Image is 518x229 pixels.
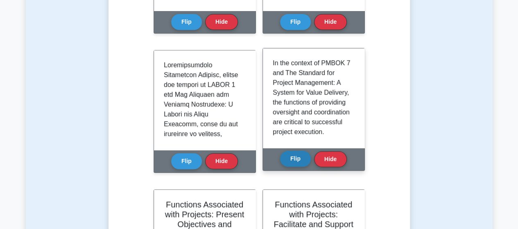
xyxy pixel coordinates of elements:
[314,151,347,167] button: Hide
[280,151,311,167] button: Flip
[280,14,311,30] button: Flip
[273,200,355,229] h2: Functions Associated with Projects: Facilitate and Support
[314,14,347,30] button: Hide
[205,14,238,30] button: Hide
[205,153,238,169] button: Hide
[171,14,202,30] button: Flip
[171,153,202,169] button: Flip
